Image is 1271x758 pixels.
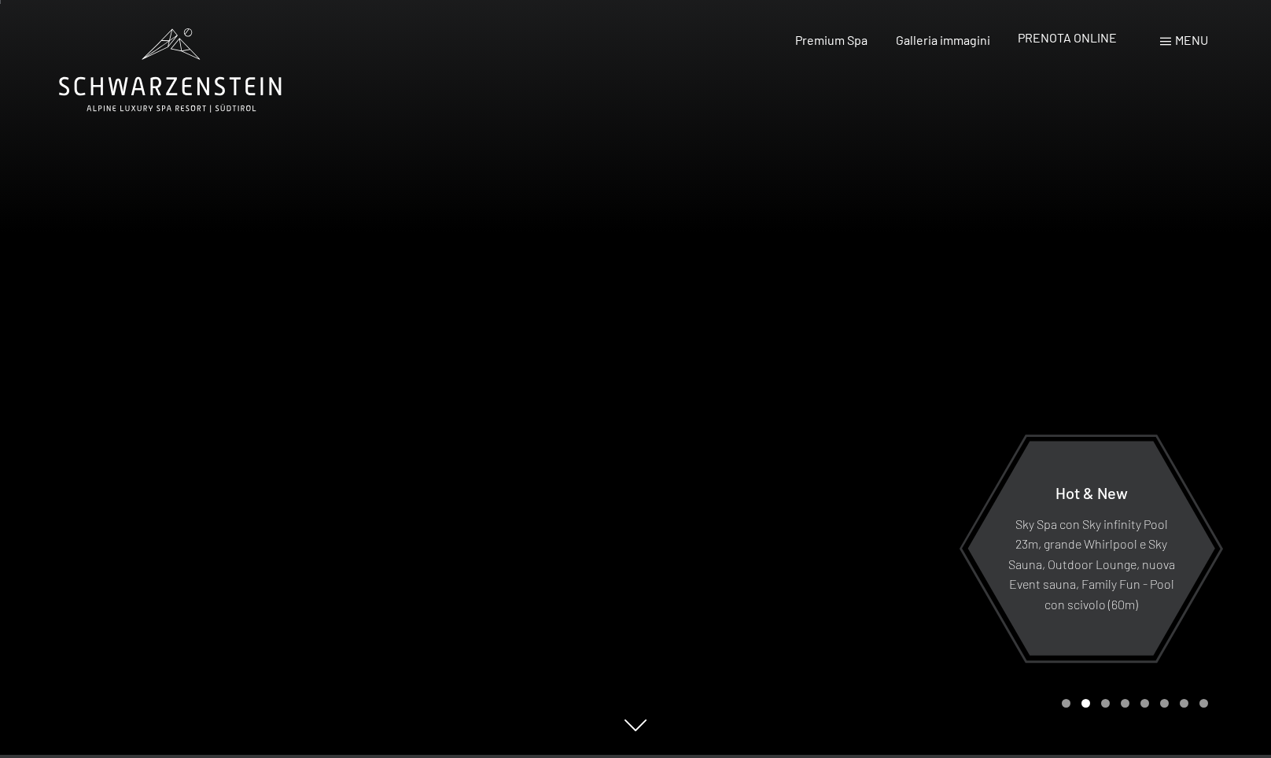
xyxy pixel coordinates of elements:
[1140,699,1149,708] div: Carousel Page 5
[1006,513,1177,614] p: Sky Spa con Sky infinity Pool 23m, grande Whirlpool e Sky Sauna, Outdoor Lounge, nuova Event saun...
[1175,32,1208,47] span: Menu
[1018,30,1117,45] a: PRENOTA ONLINE
[1199,699,1208,708] div: Carousel Page 8
[1081,699,1090,708] div: Carousel Page 2 (Current Slide)
[1180,699,1188,708] div: Carousel Page 7
[1062,699,1070,708] div: Carousel Page 1
[1121,699,1129,708] div: Carousel Page 4
[1160,699,1169,708] div: Carousel Page 6
[795,32,868,47] a: Premium Spa
[1101,699,1110,708] div: Carousel Page 3
[967,440,1216,656] a: Hot & New Sky Spa con Sky infinity Pool 23m, grande Whirlpool e Sky Sauna, Outdoor Lounge, nuova ...
[1055,483,1128,501] span: Hot & New
[1056,699,1208,708] div: Carousel Pagination
[896,32,990,47] a: Galleria immagini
